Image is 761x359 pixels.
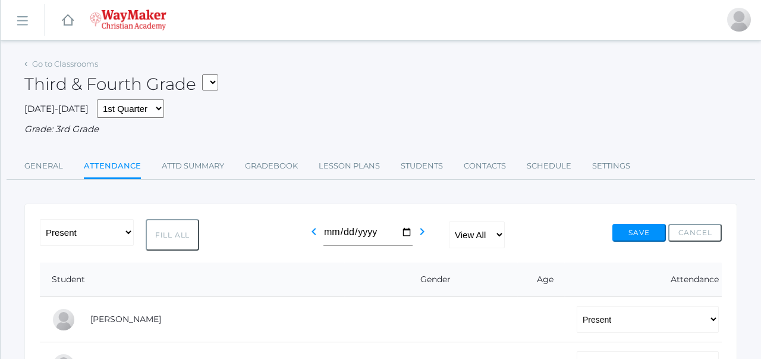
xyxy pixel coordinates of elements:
button: Fill All [146,219,199,251]
th: Student [40,263,345,297]
span: [DATE]-[DATE] [24,103,89,114]
a: Schedule [527,154,571,178]
div: Joshua Bennett [727,8,751,32]
i: chevron_left [307,224,321,239]
h2: Third & Fourth Grade [24,75,218,93]
a: chevron_right [415,230,429,241]
a: Settings [592,154,630,178]
a: Lesson Plans [319,154,380,178]
a: Attd Summary [162,154,224,178]
th: Age [517,263,565,297]
button: Cancel [668,224,722,242]
div: Elijah Benzinger-Stephens [52,308,76,332]
a: Attendance [84,154,141,180]
button: Save [612,224,666,242]
a: Contacts [464,154,506,178]
a: General [24,154,63,178]
i: chevron_right [415,224,429,239]
th: Gender [345,263,517,297]
th: Attendance [565,263,722,297]
a: Gradebook [245,154,298,178]
img: 4_waymaker-logo-stack-white.png [90,10,166,30]
a: Students [401,154,443,178]
a: [PERSON_NAME] [90,314,161,324]
a: chevron_left [307,230,321,241]
a: Go to Classrooms [32,59,98,68]
div: Grade: 3rd Grade [24,123,737,136]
